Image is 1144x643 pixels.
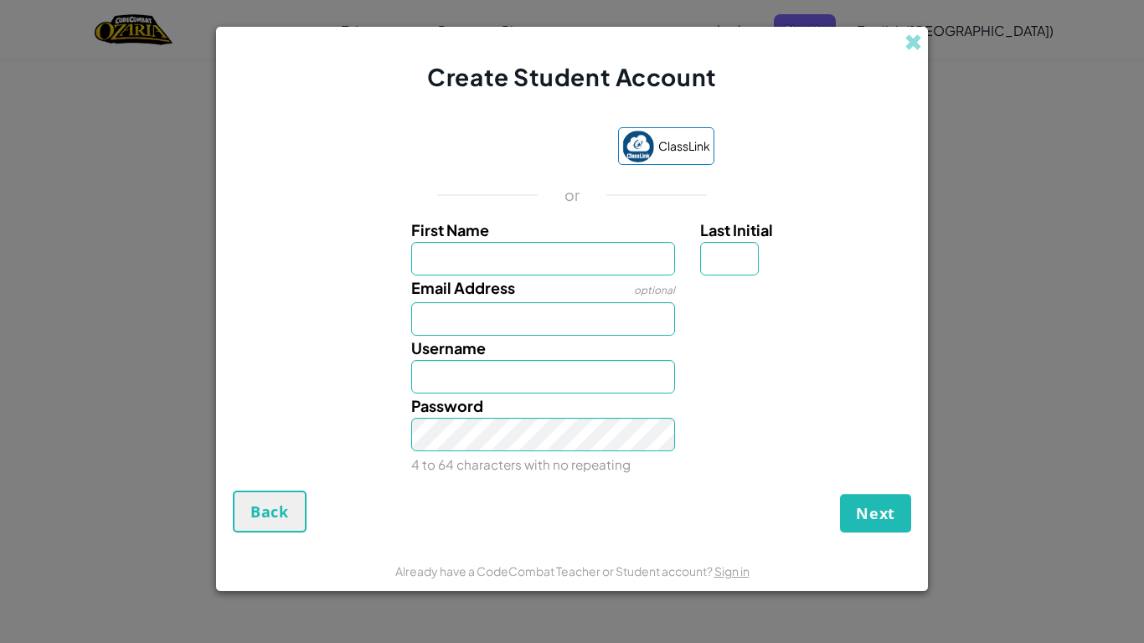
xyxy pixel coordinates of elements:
[411,220,489,239] span: First Name
[395,563,714,579] span: Already have a CodeCombat Teacher or Student account?
[840,494,911,532] button: Next
[634,284,675,296] span: optional
[856,503,895,523] span: Next
[411,396,483,415] span: Password
[700,220,773,239] span: Last Initial
[658,134,710,158] span: ClassLink
[411,278,515,297] span: Email Address
[714,563,750,579] a: Sign in
[422,130,610,167] iframe: Sign in with Google Button
[233,491,307,532] button: Back
[411,456,631,472] small: 4 to 64 characters with no repeating
[564,185,580,205] p: or
[250,502,289,522] span: Back
[411,338,486,358] span: Username
[427,62,716,91] span: Create Student Account
[622,131,654,162] img: classlink-logo-small.png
